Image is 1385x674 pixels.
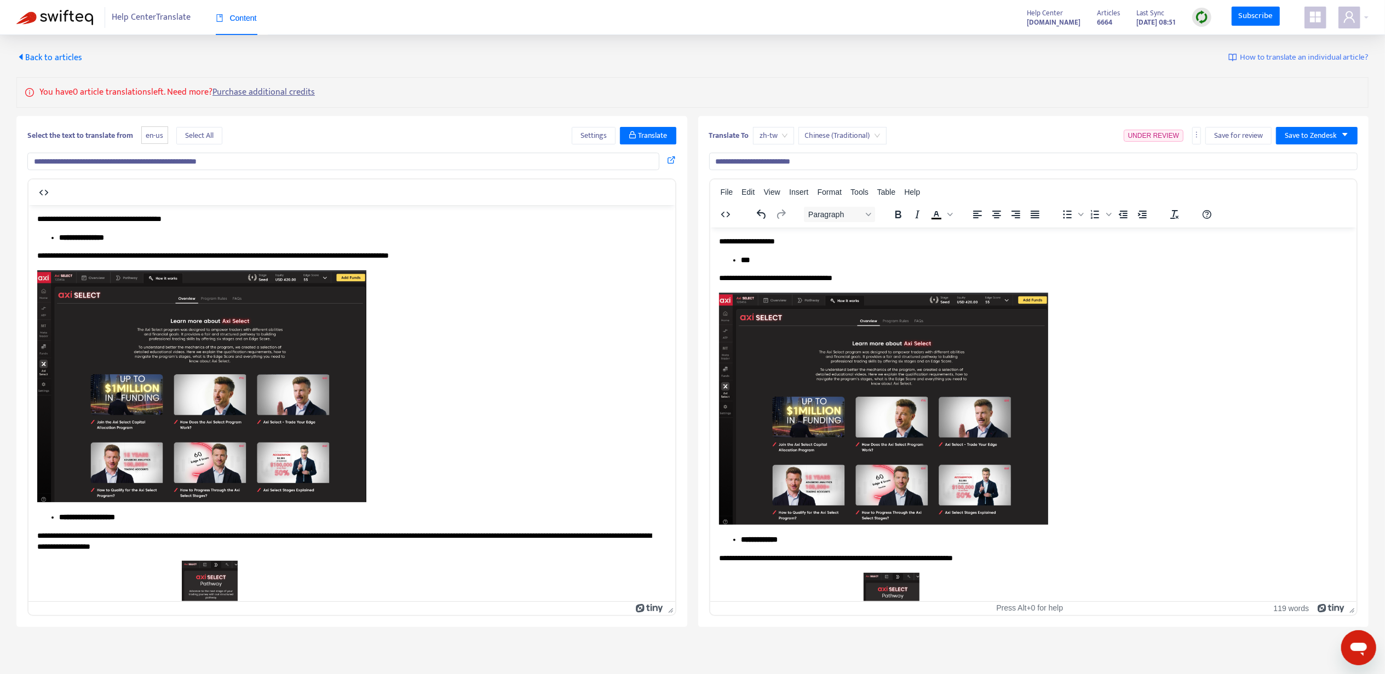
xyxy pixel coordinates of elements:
button: Decrease indent [1114,207,1133,222]
span: Edit [742,188,755,196]
span: Format [818,188,842,196]
iframe: Rich Text Area [28,205,675,601]
span: Last Sync [1137,7,1165,19]
span: en-us [141,126,168,144]
button: Clear formatting [1165,207,1184,222]
button: Align right [1007,207,1025,222]
span: appstore [1309,10,1322,24]
a: Purchase additional credits [212,85,315,100]
span: user [1343,10,1356,24]
span: info-circle [25,86,34,97]
button: Redo [772,207,790,222]
button: Bold [889,207,907,222]
span: Back to articles [16,50,82,65]
button: Align left [968,207,987,222]
span: book [216,14,223,22]
button: Block Paragraph [804,207,875,222]
b: Select the text to translate from [27,129,133,142]
span: Articles [1097,7,1120,19]
a: How to translate an individual article? [1228,51,1369,64]
button: Select All [176,127,222,144]
span: Settings [581,130,607,142]
a: Powered by Tiny [636,603,663,612]
button: Settings [572,127,616,144]
button: Translate [620,127,676,144]
span: Save to Zendesk [1285,130,1337,142]
button: Justify [1026,207,1044,222]
body: Rich Text Area. Press ALT-0 for help. [9,9,638,648]
button: Undo [752,207,771,222]
button: 119 words [1274,603,1309,613]
span: Help [904,188,920,196]
p: You have 0 article translations left. Need more? [39,86,315,99]
a: Powered by Tiny [1318,603,1345,612]
span: more [1193,131,1200,138]
strong: 6664 [1097,16,1113,28]
span: Save for review [1214,130,1263,142]
span: View [764,188,780,196]
a: [DOMAIN_NAME] [1027,16,1081,28]
img: image-link [1228,53,1237,62]
span: Tools [850,188,869,196]
img: 40810808293913 [9,65,338,297]
span: UNDER REVIEW [1128,132,1179,140]
span: Select All [185,130,214,142]
span: File [721,188,733,196]
strong: [DATE] 08:51 [1137,16,1176,28]
iframe: Button to launch messaging window [1341,630,1376,665]
body: Rich Text Area. Press ALT-0 for help. [9,9,638,637]
div: Numbered list [1086,207,1113,222]
span: Table [877,188,895,196]
div: Bullet list [1058,207,1085,222]
img: Swifteq [16,10,93,25]
a: Subscribe [1232,7,1280,26]
button: Increase indent [1133,207,1152,222]
button: more [1192,127,1201,144]
span: Paragraph [808,210,862,219]
div: Press Alt+0 for help [924,603,1135,613]
span: zh-tw [760,127,788,144]
button: Italic [908,207,927,222]
button: Save for review [1205,127,1272,144]
div: Text color Black [927,207,955,222]
span: Content [216,14,257,22]
iframe: Rich Text Area [710,228,1357,601]
span: Chinese (Traditional) [805,127,880,144]
button: Align center [987,207,1006,222]
span: caret-down [1341,131,1349,138]
b: Translate To [709,129,749,142]
div: Press the Up and Down arrow keys to resize the editor. [664,602,675,615]
span: caret-left [16,53,25,61]
span: Help Center [1027,7,1064,19]
span: Translate [639,130,668,142]
img: sync.dc5367851b00ba804db3.png [1195,10,1209,24]
span: How to translate an individual article? [1240,51,1369,64]
span: Insert [789,188,808,196]
button: Save to Zendeskcaret-down [1276,127,1358,144]
div: Press the Up and Down arrow keys to resize the editor. [1345,602,1357,615]
button: Help [1198,207,1216,222]
span: Help Center Translate [112,7,191,28]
